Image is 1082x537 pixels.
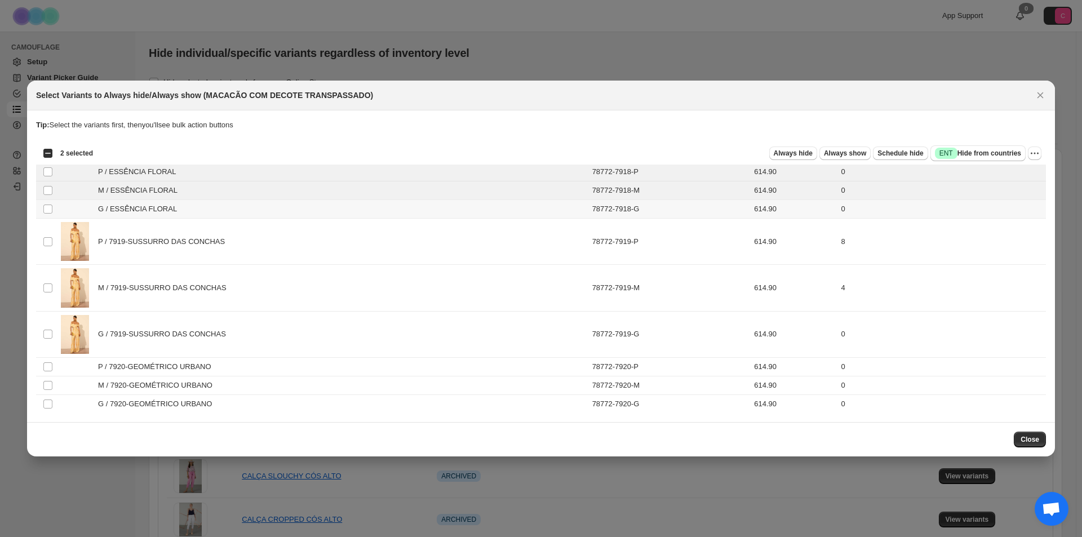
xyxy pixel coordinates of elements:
td: 78772-7920-G [589,395,751,414]
span: ENT [939,149,953,158]
td: 0 [838,162,1046,181]
span: G / 7920-GEOMÉTRICO URBANO [98,398,218,410]
span: Schedule hide [877,149,923,158]
td: 614.90 [751,358,837,376]
td: 0 [838,199,1046,218]
span: Always hide [774,149,813,158]
strong: Tip: [36,121,50,129]
td: 614.90 [751,199,837,218]
button: Close [1014,432,1046,447]
td: 78772-7919-P [589,218,751,264]
td: 78772-7920-P [589,358,751,376]
img: 78772_7919_01.jpg [61,268,89,307]
td: 78772-7920-M [589,376,751,395]
span: Always show [824,149,866,158]
button: Schedule hide [873,147,928,160]
td: 78772-7919-M [589,265,751,311]
td: 8 [838,218,1046,264]
td: 614.90 [751,181,837,199]
button: Always show [819,147,871,160]
td: 4 [838,265,1046,311]
td: 78772-7918-G [589,199,751,218]
td: 78772-7918-P [589,162,751,181]
button: Close [1032,87,1048,103]
span: M / ESSÊNCIA FLORAL [98,185,183,196]
span: G / 7919-SUSSURRO DAS CONCHAS [98,329,232,340]
button: Always hide [769,147,817,160]
td: 614.90 [751,376,837,395]
span: Close [1021,435,1039,444]
h2: Select Variants to Always hide/Always show (MACACÃO COM DECOTE TRANSPASSADO) [36,90,373,101]
td: 0 [838,181,1046,199]
td: 78772-7918-M [589,181,751,199]
span: P / 7919-SUSSURRO DAS CONCHAS [98,236,231,247]
span: P / ESSÊNCIA FLORAL [98,166,182,177]
td: 0 [838,376,1046,395]
td: 614.90 [751,218,837,264]
td: 614.90 [751,311,837,357]
span: P / 7920-GEOMÉTRICO URBANO [98,361,217,372]
p: Select the variants first, then you'll see bulk action buttons [36,119,1046,131]
td: 0 [838,311,1046,357]
td: 614.90 [751,162,837,181]
a: Bate-papo aberto [1035,492,1068,526]
button: SuccessENTHide from countries [930,145,1026,161]
td: 78772-7919-G [589,311,751,357]
td: 0 [838,358,1046,376]
img: 78772_7919_01.jpg [61,315,89,354]
button: More actions [1028,147,1041,160]
span: M / 7919-SUSSURRO DAS CONCHAS [98,282,232,294]
span: 2 selected [60,149,93,158]
span: M / 7920-GEOMÉTRICO URBANO [98,380,219,391]
td: 0 [838,395,1046,414]
td: 614.90 [751,265,837,311]
td: 614.90 [751,395,837,414]
img: 78772_7919_01.jpg [61,222,89,261]
span: G / ESSÊNCIA FLORAL [98,203,183,215]
span: Hide from countries [935,148,1021,159]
